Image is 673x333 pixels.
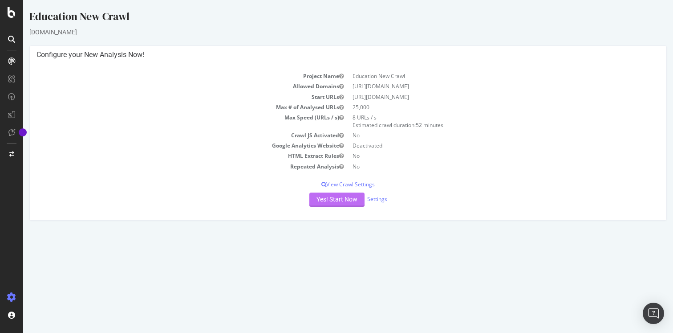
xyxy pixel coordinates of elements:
[325,102,637,112] td: 25,000
[13,92,325,102] td: Start URLs
[325,81,637,91] td: [URL][DOMAIN_NAME]
[393,121,420,129] span: 52 minutes
[344,195,364,203] a: Settings
[325,161,637,172] td: No
[286,193,341,207] button: Yes! Start Now
[13,181,637,188] p: View Crawl Settings
[13,161,325,172] td: Repeated Analysis
[325,112,637,130] td: 8 URLs / s Estimated crawl duration:
[325,71,637,81] td: Education New Crawl
[13,140,325,151] td: Google Analytics Website
[325,151,637,161] td: No
[13,81,325,91] td: Allowed Domains
[13,151,325,161] td: HTML Extract Rules
[325,130,637,140] td: No
[325,92,637,102] td: [URL][DOMAIN_NAME]
[13,102,325,112] td: Max # of Analysed URLs
[6,9,644,28] div: Education New Crawl
[13,112,325,130] td: Max Speed (URLs / s)
[13,50,637,59] h4: Configure your New Analysis Now!
[19,128,27,136] div: Tooltip anchor
[6,28,644,37] div: [DOMAIN_NAME]
[13,71,325,81] td: Project Name
[325,140,637,151] td: Deactivated
[13,130,325,140] td: Crawl JS Activated
[643,303,664,324] div: Open Intercom Messenger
